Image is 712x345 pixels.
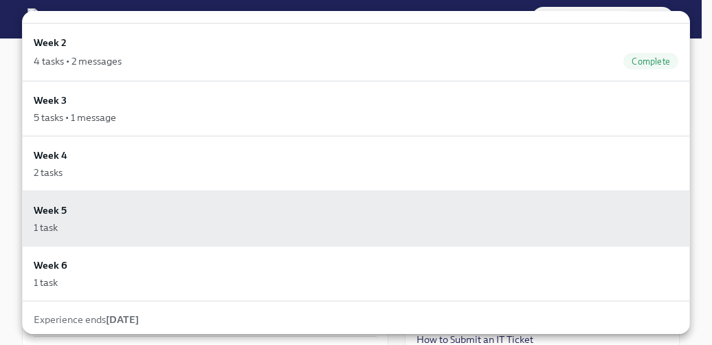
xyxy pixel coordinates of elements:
[22,23,690,81] a: Week 24 tasks • 2 messagesComplete
[34,166,63,179] div: 2 tasks
[623,56,678,67] span: Complete
[34,221,58,234] div: 1 task
[22,81,690,136] a: Week 35 tasks • 1 message
[34,54,122,68] div: 4 tasks • 2 messages
[34,258,67,273] h6: Week 6
[34,313,139,326] span: Experience ends
[34,276,58,289] div: 1 task
[22,136,690,191] a: Week 42 tasks
[34,35,67,50] h6: Week 2
[34,93,67,108] h6: Week 3
[34,111,116,124] div: 5 tasks • 1 message
[106,313,139,326] strong: [DATE]
[34,203,67,218] h6: Week 5
[22,191,690,246] a: Week 51 task
[22,246,690,301] a: Week 61 task
[34,148,67,163] h6: Week 4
